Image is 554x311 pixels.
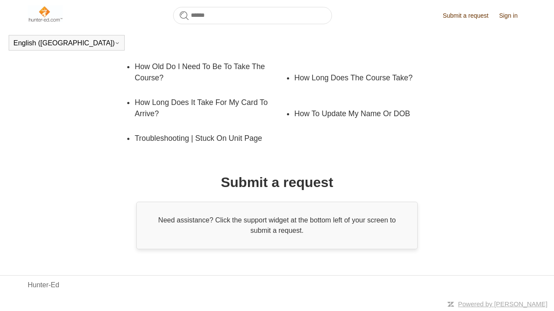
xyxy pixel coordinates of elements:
[499,11,526,20] a: Sign in
[294,66,432,90] a: How Long Does The Course Take?
[136,202,418,249] div: Need assistance? Click the support widget at the bottom left of your screen to submit a request.
[221,172,333,193] h1: Submit a request
[443,11,497,20] a: Submit a request
[135,126,273,150] a: Troubleshooting | Stuck On Unit Page
[135,90,286,126] a: How Long Does It Take For My Card To Arrive?
[28,280,59,290] a: Hunter-Ed
[173,7,332,24] input: Search
[294,102,432,126] a: How To Update My Name Or DOB
[458,300,548,308] a: Powered by [PERSON_NAME]
[28,5,63,22] img: Hunter-Ed Help Center home page
[135,54,273,90] a: How Old Do I Need To Be To Take The Course?
[13,39,120,47] button: English ([GEOGRAPHIC_DATA])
